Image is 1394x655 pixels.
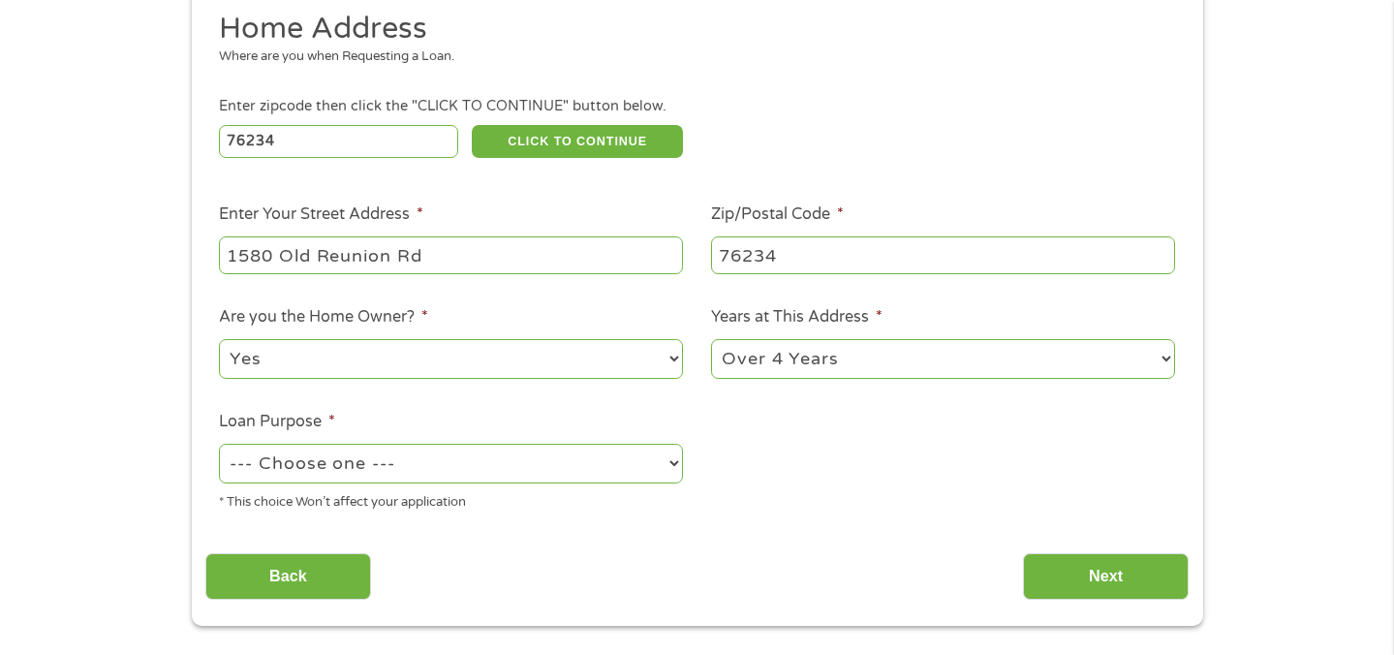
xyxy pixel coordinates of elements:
[219,412,335,432] label: Loan Purpose
[219,10,1161,48] h2: Home Address
[711,204,844,225] label: Zip/Postal Code
[1023,553,1189,601] input: Next
[219,204,423,225] label: Enter Your Street Address
[219,236,683,273] input: 1 Main Street
[219,96,1174,117] div: Enter zipcode then click the "CLICK TO CONTINUE" button below.
[205,553,371,601] input: Back
[711,307,883,327] label: Years at This Address
[472,125,683,158] button: CLICK TO CONTINUE
[219,307,428,327] label: Are you the Home Owner?
[219,47,1161,67] div: Where are you when Requesting a Loan.
[219,125,458,158] input: Enter Zipcode (e.g 01510)
[219,486,683,513] div: * This choice Won’t affect your application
